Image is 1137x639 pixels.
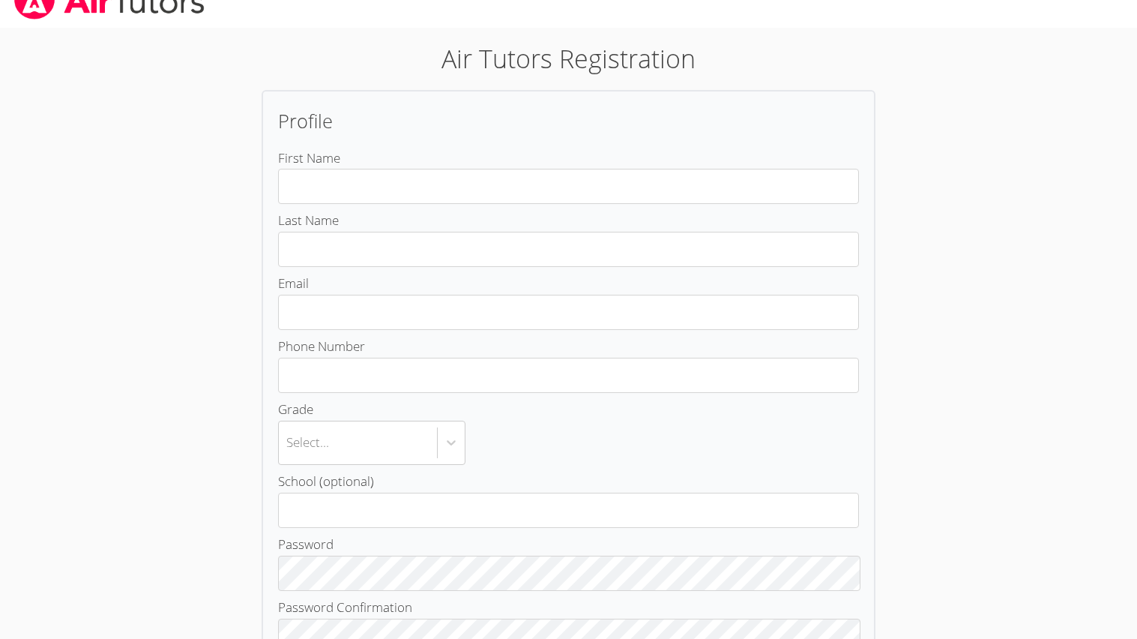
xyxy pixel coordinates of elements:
input: Phone Number [278,358,859,393]
span: Last Name [278,211,339,229]
input: First Name [278,169,859,204]
input: School (optional) [278,493,859,528]
span: First Name [278,149,340,166]
input: Password [278,556,860,591]
span: Email [278,274,309,292]
span: Grade [278,400,313,418]
span: Password [278,535,334,553]
input: Last Name [278,232,859,267]
div: Select... [286,432,329,454]
span: Password Confirmation [278,598,412,616]
h1: Air Tutors Registration [262,40,875,78]
span: School (optional) [278,472,374,490]
span: Phone Number [278,337,365,355]
h2: Profile [278,106,859,135]
input: Email [278,295,859,330]
input: GradeSelect... [286,426,288,460]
